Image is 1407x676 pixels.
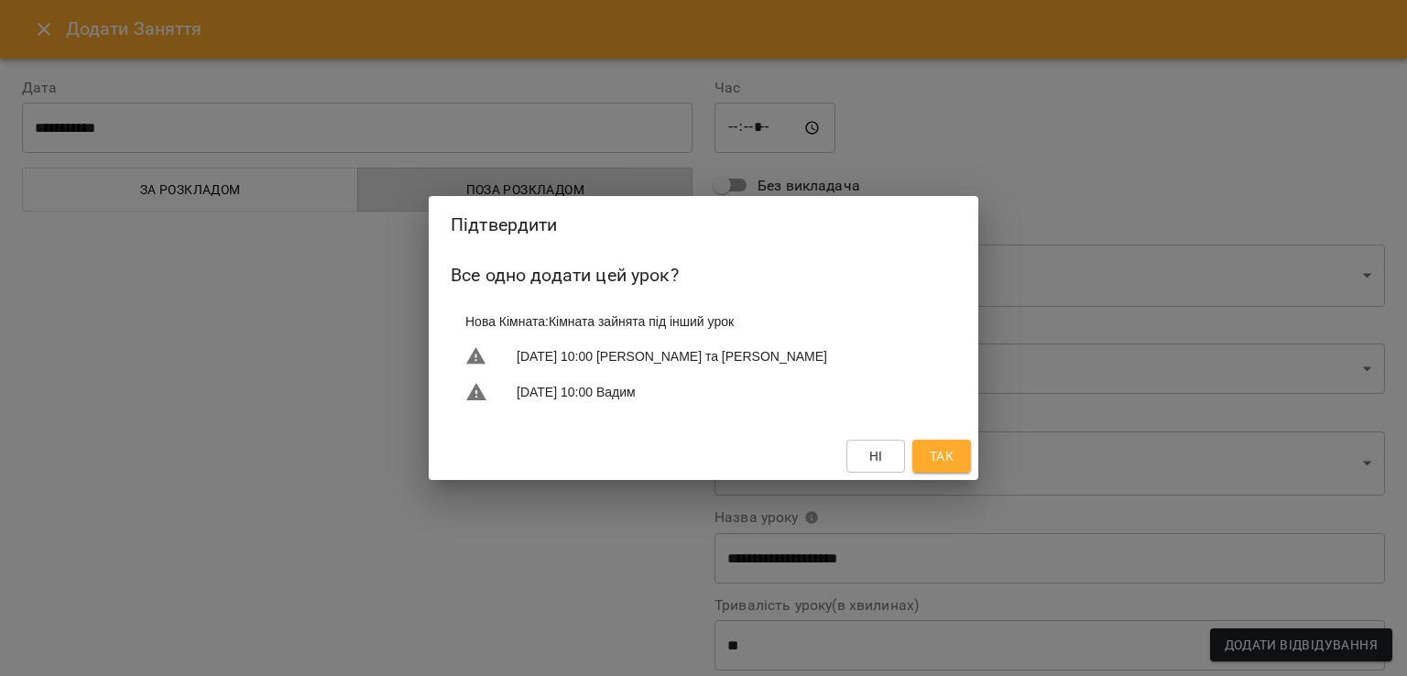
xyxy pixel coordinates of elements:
[912,440,971,473] button: Так
[846,440,905,473] button: Ні
[451,261,956,289] h6: Все одно додати цей урок?
[451,211,956,239] h2: Підтвердити
[930,445,954,467] span: Так
[451,305,956,338] li: Нова Кімната : Кімната зайнята під інший урок
[451,338,956,375] li: [DATE] 10:00 [PERSON_NAME] та [PERSON_NAME]
[451,374,956,410] li: [DATE] 10:00 Вадим
[869,445,883,467] span: Ні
